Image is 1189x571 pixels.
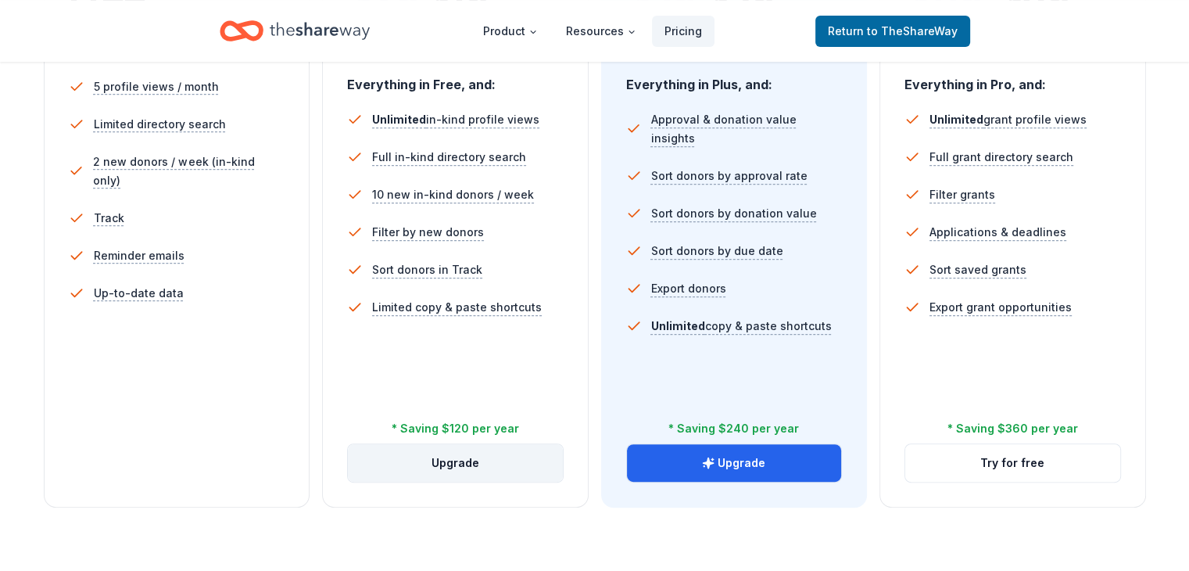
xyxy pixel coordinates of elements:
div: * Saving $360 per year [947,419,1078,438]
span: 2 new donors / week (in-kind only) [93,153,285,190]
span: Full in-kind directory search [372,148,526,167]
span: Sort donors by donation value [651,204,817,223]
span: Reminder emails [94,246,184,265]
span: Unlimited [929,113,983,126]
span: Return [828,22,958,41]
span: Unlimited [372,113,426,126]
span: Sort donors in Track [372,260,482,279]
button: Resources [553,16,649,47]
button: Try for free [905,444,1120,482]
div: * Saving $240 per year [668,419,799,438]
span: Approval & donation value insights [650,110,842,148]
button: Upgrade [348,444,563,482]
div: Everything in Pro, and: [904,62,1121,95]
button: Upgrade [627,444,842,482]
nav: Main [471,13,714,49]
span: copy & paste shortcuts [651,319,832,332]
div: Everything in Plus, and: [626,62,843,95]
span: Limited directory search [94,115,226,134]
span: Track [94,209,124,228]
span: Limited copy & paste shortcuts [372,298,542,317]
div: * Saving $120 per year [392,419,519,438]
span: Export grant opportunities [929,298,1072,317]
a: Returnto TheShareWay [815,16,970,47]
span: in-kind profile views [372,113,539,126]
span: Unlimited [651,319,705,332]
span: 10 new in-kind donors / week [372,185,534,204]
span: Export donors [651,279,726,298]
a: Pricing [652,16,714,47]
span: Sort donors by due date [651,242,783,260]
span: 5 profile views / month [94,77,219,96]
span: to TheShareWay [867,24,958,38]
span: Up-to-date data [94,284,184,303]
span: Sort donors by approval rate [651,167,808,185]
button: Product [471,16,550,47]
span: Sort saved grants [929,260,1026,279]
span: Filter by new donors [372,223,484,242]
span: Full grant directory search [929,148,1073,167]
span: Filter grants [929,185,995,204]
div: Everything in Free, and: [347,62,564,95]
a: Home [220,13,370,49]
span: grant profile views [929,113,1087,126]
span: Applications & deadlines [929,223,1066,242]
